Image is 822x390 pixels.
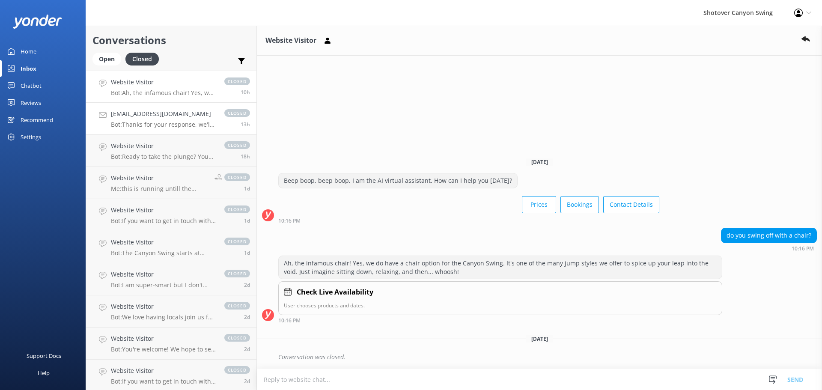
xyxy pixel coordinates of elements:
[92,32,250,48] h2: Conversations
[265,35,316,46] h3: Website Visitor
[279,173,517,188] div: Beep boop, beep boop, I am the AI virtual assistant. How can I help you [DATE]?
[111,173,208,183] h4: Website Visitor
[224,77,250,85] span: closed
[86,167,256,199] a: Website VisitorMe:this is running untill the [DATE]closed1d
[284,301,717,310] p: User chooses products and dates.
[86,71,256,103] a: Website VisitorBot:Ah, the infamous chair! Yes, we do have a chair option for the Canyon Swing. I...
[111,121,216,128] p: Bot: Thanks for your response, we'll get back to you as soon as we can during opening hours.
[297,287,373,298] h4: Check Live Availability
[111,302,216,311] h4: Website Visitor
[244,185,250,192] span: Oct 14 2025 02:46pm (UTC +13:00) Pacific/Auckland
[86,295,256,327] a: Website VisitorBot:We love having locals join us for the Canyon Swing! If you're in the [GEOGRAPH...
[241,153,250,160] span: Oct 15 2025 01:57pm (UTC +13:00) Pacific/Auckland
[526,335,553,342] span: [DATE]
[111,249,216,257] p: Bot: The Canyon Swing starts at [GEOGRAPHIC_DATA]$295 per person for solo jumps or NZ$590 for tan...
[278,317,722,323] div: Oct 15 2025 10:16pm (UTC +13:00) Pacific/Auckland
[224,141,250,149] span: closed
[224,238,250,245] span: closed
[111,77,216,87] h4: Website Visitor
[224,302,250,310] span: closed
[86,231,256,263] a: Website VisitorBot:The Canyon Swing starts at [GEOGRAPHIC_DATA]$295 per person for solo jumps or ...
[86,327,256,360] a: Website VisitorBot:You're welcome! We hope to see you swinging by soon!closed2d
[792,246,814,251] strong: 10:16 PM
[522,196,556,213] button: Prices
[244,281,250,289] span: Oct 13 2025 05:33pm (UTC +13:00) Pacific/Auckland
[111,153,216,161] p: Bot: Ready to take the plunge? You can check availability and book your swing online at [URL][DOM...
[125,53,159,65] div: Closed
[86,263,256,295] a: Website VisitorBot:I am super-smart but I don't have an answer for that in my knowledge base, sor...
[86,135,256,167] a: Website VisitorBot:Ready to take the plunge? You can check availability and book your swing onlin...
[111,185,208,193] p: Me: this is running untill the [DATE]
[111,217,216,225] p: Bot: If you want to get in touch with us, you can email [EMAIL_ADDRESS][DOMAIN_NAME] or give us a...
[21,94,41,111] div: Reviews
[86,103,256,135] a: [EMAIL_ADDRESS][DOMAIN_NAME]Bot:Thanks for your response, we'll get back to you as soon as we can...
[244,249,250,256] span: Oct 14 2025 08:40am (UTC +13:00) Pacific/Auckland
[279,256,722,279] div: Ah, the infamous chair! Yes, we do have a chair option for the Canyon Swing. It's one of the many...
[38,364,50,381] div: Help
[224,205,250,213] span: closed
[224,366,250,374] span: closed
[224,109,250,117] span: closed
[111,205,216,215] h4: Website Visitor
[111,378,216,385] p: Bot: If you want to get in touch with us directly, you can email [EMAIL_ADDRESS][DOMAIN_NAME] or ...
[111,366,216,375] h4: Website Visitor
[111,270,216,279] h4: Website Visitor
[721,228,816,243] div: do you swing off with a chair?
[111,345,216,353] p: Bot: You're welcome! We hope to see you swinging by soon!
[111,281,216,289] p: Bot: I am super-smart but I don't have an answer for that in my knowledge base, sorry. Please try...
[21,43,36,60] div: Home
[111,238,216,247] h4: Website Visitor
[21,111,53,128] div: Recommend
[224,270,250,277] span: closed
[278,350,817,364] div: Conversation was closed.
[111,89,216,97] p: Bot: Ah, the infamous chair! Yes, we do have a chair option for the Canyon Swing. It's one of the...
[21,60,36,77] div: Inbox
[241,89,250,96] span: Oct 15 2025 10:16pm (UTC +13:00) Pacific/Auckland
[278,218,301,223] strong: 10:16 PM
[92,53,121,65] div: Open
[560,196,599,213] button: Bookings
[111,141,216,151] h4: Website Visitor
[278,318,301,323] strong: 10:16 PM
[244,345,250,353] span: Oct 13 2025 11:51am (UTC +13:00) Pacific/Auckland
[21,128,41,146] div: Settings
[111,334,216,343] h4: Website Visitor
[224,173,250,181] span: closed
[262,350,817,364] div: 2025-10-15T19:00:43.580
[111,109,216,119] h4: [EMAIL_ADDRESS][DOMAIN_NAME]
[244,217,250,224] span: Oct 14 2025 02:11pm (UTC +13:00) Pacific/Auckland
[244,378,250,385] span: Oct 13 2025 11:45am (UTC +13:00) Pacific/Auckland
[278,217,659,223] div: Oct 15 2025 10:16pm (UTC +13:00) Pacific/Auckland
[27,347,61,364] div: Support Docs
[21,77,42,94] div: Chatbot
[111,313,216,321] p: Bot: We love having locals join us for the Canyon Swing! If you're in the [GEOGRAPHIC_DATA] regio...
[526,158,553,166] span: [DATE]
[224,334,250,342] span: closed
[721,245,817,251] div: Oct 15 2025 10:16pm (UTC +13:00) Pacific/Auckland
[125,54,163,63] a: Closed
[241,121,250,128] span: Oct 15 2025 06:49pm (UTC +13:00) Pacific/Auckland
[92,54,125,63] a: Open
[244,313,250,321] span: Oct 13 2025 12:16pm (UTC +13:00) Pacific/Auckland
[13,15,62,29] img: yonder-white-logo.png
[86,199,256,231] a: Website VisitorBot:If you want to get in touch with us, you can email [EMAIL_ADDRESS][DOMAIN_NAME...
[603,196,659,213] button: Contact Details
